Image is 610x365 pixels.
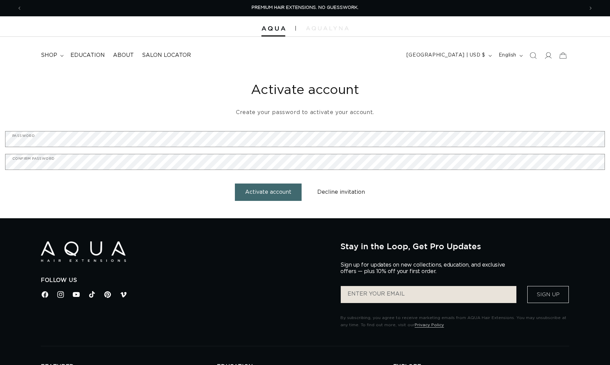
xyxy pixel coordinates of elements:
[109,48,138,63] a: About
[341,286,516,303] input: ENTER YOUR EMAIL
[415,323,444,327] a: Privacy Policy
[113,52,134,59] span: About
[307,184,375,201] button: Decline invitation
[306,26,349,30] img: aqualyna.com
[495,49,526,62] button: English
[340,262,511,275] p: Sign up for updates on new collections, education, and exclusive offers — plus 10% off your first...
[527,286,569,303] button: Sign Up
[340,314,569,329] p: By subscribing, you agree to receive marketing emails from AQUA Hair Extensions. You may unsubscr...
[41,241,126,262] img: Aqua Hair Extensions
[70,52,105,59] span: Education
[5,82,605,99] h1: Activate account
[66,48,109,63] a: Education
[142,52,191,59] span: Salon Locator
[340,241,569,251] h2: Stay in the Loop, Get Pro Updates
[41,52,57,59] span: shop
[499,52,516,59] span: English
[235,184,302,201] button: Activate account
[37,48,66,63] summary: shop
[583,2,598,15] button: Next announcement
[41,277,330,284] h2: Follow Us
[526,48,541,63] summary: Search
[5,108,605,117] p: Create your password to activate your account.
[261,26,285,31] img: Aqua Hair Extensions
[252,5,358,10] span: PREMIUM HAIR EXTENSIONS. NO GUESSWORK.
[138,48,195,63] a: Salon Locator
[406,52,485,59] span: [GEOGRAPHIC_DATA] | USD $
[12,2,27,15] button: Previous announcement
[402,49,495,62] button: [GEOGRAPHIC_DATA] | USD $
